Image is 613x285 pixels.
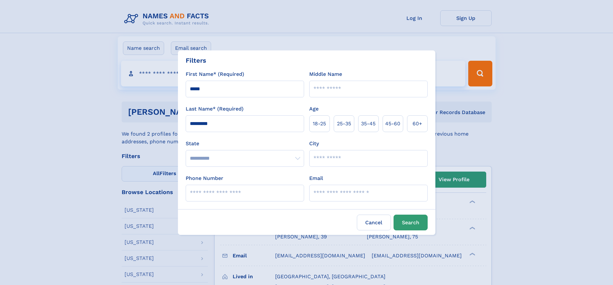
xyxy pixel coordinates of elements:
[385,120,400,128] span: 45‑60
[186,105,244,113] label: Last Name* (Required)
[313,120,326,128] span: 18‑25
[309,70,342,78] label: Middle Name
[394,215,428,230] button: Search
[309,105,319,113] label: Age
[186,174,223,182] label: Phone Number
[357,215,391,230] label: Cancel
[337,120,351,128] span: 25‑35
[413,120,422,128] span: 60+
[309,174,323,182] label: Email
[361,120,376,128] span: 35‑45
[309,140,319,147] label: City
[186,70,244,78] label: First Name* (Required)
[186,56,206,65] div: Filters
[186,140,304,147] label: State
